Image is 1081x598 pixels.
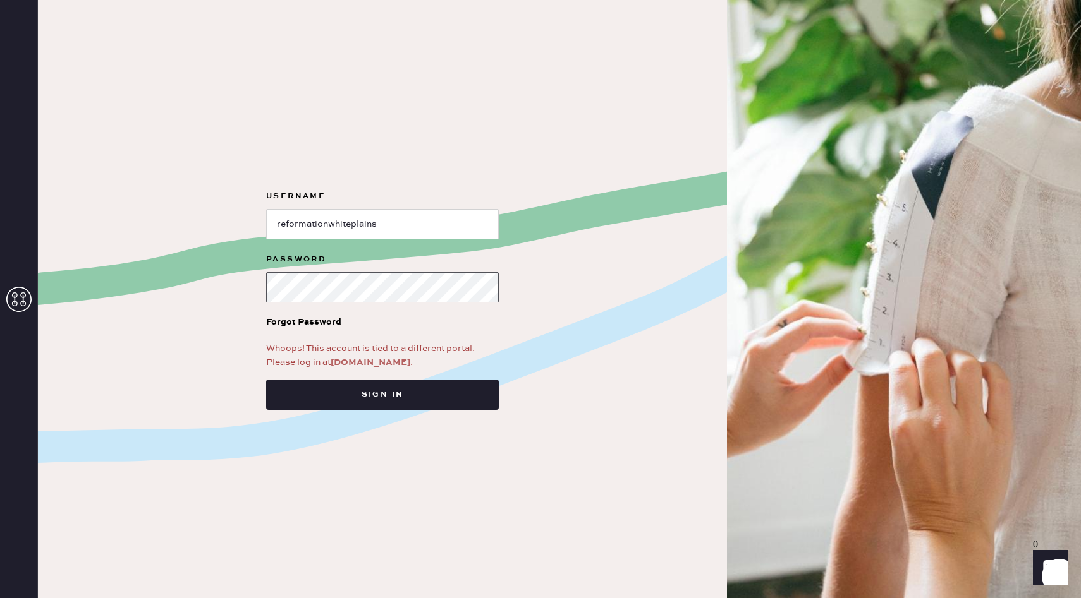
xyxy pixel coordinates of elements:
input: e.g. john@doe.com [266,209,499,239]
label: Password [266,252,499,267]
label: Username [266,189,499,204]
button: Sign in [266,380,499,410]
a: [DOMAIN_NAME] [331,357,410,368]
a: Forgot Password [266,302,341,342]
div: Whoops! This account is tied to a different portal. Please log in at . [266,342,499,369]
iframe: Front Chat [1021,541,1075,595]
div: Forgot Password [266,315,341,329]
